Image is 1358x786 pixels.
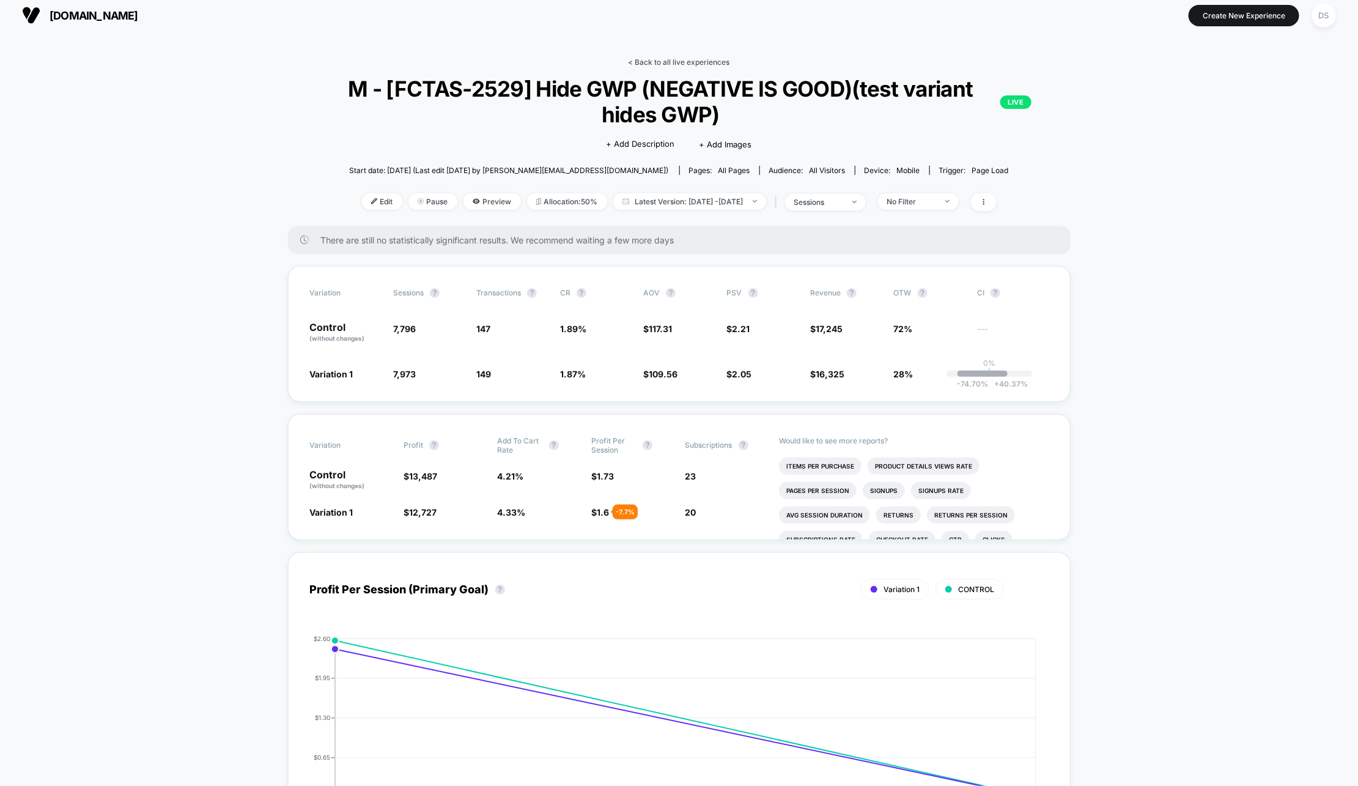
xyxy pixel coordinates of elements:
li: Returns [876,506,921,524]
span: 1.73 [597,471,614,481]
li: Returns Per Session [927,506,1015,524]
div: DS [1312,4,1336,28]
p: 0% [983,358,995,368]
span: mobile [897,166,920,175]
button: ? [739,440,748,450]
span: (without changes) [310,335,365,342]
img: end [945,200,950,202]
div: No Filter [887,197,936,206]
div: - 7.7 % [613,505,638,519]
span: 12,727 [409,507,437,517]
span: Transactions [476,288,521,297]
span: 13,487 [409,471,437,481]
span: + Add Images [699,139,752,149]
span: PSV [727,288,742,297]
span: Variation 1 [884,585,920,594]
span: Latest Version: [DATE] - [DATE] [613,193,766,210]
button: ? [577,288,586,298]
span: 20 [685,507,696,517]
span: $ [404,471,437,481]
button: ? [495,585,505,595]
span: Revenue [810,288,841,297]
img: rebalance [536,198,541,205]
span: | [772,193,785,211]
span: Subscriptions [685,440,733,450]
div: sessions [794,198,843,207]
a: < Back to all live experiences [629,57,730,67]
div: Trigger: [939,166,1009,175]
img: Visually logo [22,6,40,24]
tspan: $1.95 [315,674,330,681]
span: CI [977,288,1044,298]
span: Add To Cart Rate [498,436,543,454]
span: 72% [894,324,913,334]
p: LIVE [1000,95,1031,109]
li: Signups [863,482,905,499]
span: CR [560,288,570,297]
span: 17,245 [816,324,843,334]
li: Signups Rate [911,482,971,499]
span: CONTROL [958,585,994,594]
p: | [988,368,991,377]
span: Device: [855,166,929,175]
span: Edit [362,193,402,210]
button: ? [847,288,857,298]
span: all pages [718,166,750,175]
button: ? [666,288,676,298]
span: [DOMAIN_NAME] [50,9,138,22]
span: 28% [894,369,913,379]
span: OTW [894,288,961,298]
span: $ [727,369,752,379]
span: 4.33 % [498,507,526,517]
span: -74.70 % [958,379,989,388]
span: Preview [463,193,521,210]
span: 2.21 [733,324,750,334]
div: Pages: [689,166,750,175]
img: edit [371,198,377,204]
span: M - [FCTAS-2529] Hide GWP (NEGATIVE IS GOOD)(test variant hides GWP) [327,76,1031,127]
span: 7,973 [393,369,416,379]
img: calendar [622,198,629,204]
span: Variation 1 [310,507,353,517]
div: Audience: [769,166,846,175]
li: Items Per Purchase [779,458,862,475]
span: AOV [643,288,660,297]
span: Variation [310,288,377,298]
p: Would like to see more reports? [779,436,1049,445]
span: Allocation: 50% [527,193,607,210]
button: ? [643,440,652,450]
span: Start date: [DATE] (Last edit [DATE] by [PERSON_NAME][EMAIL_ADDRESS][DOMAIN_NAME]) [349,166,668,175]
span: There are still no statistically significant results. We recommend waiting a few more days [321,235,1046,245]
button: ? [991,288,1000,298]
span: $ [643,369,677,379]
span: 4.21 % [498,471,524,481]
span: Variation 1 [310,369,353,379]
tspan: $0.65 [314,754,330,761]
button: ? [918,288,928,298]
button: [DOMAIN_NAME] [18,6,142,25]
span: 16,325 [816,369,844,379]
span: $ [404,507,437,517]
li: Subscriptions Rate [779,531,863,548]
span: 1.89 % [560,324,586,334]
li: Clicks [975,531,1013,548]
span: 23 [685,471,696,481]
span: Sessions [393,288,424,297]
span: $ [591,471,614,481]
button: ? [748,288,758,298]
tspan: $2.60 [314,635,330,642]
span: Profit Per Session [591,436,637,454]
span: 109.56 [649,369,677,379]
span: --- [977,325,1048,343]
button: ? [549,440,559,450]
span: $ [810,324,843,334]
span: 149 [476,369,491,379]
span: + [995,379,1000,388]
button: Create New Experience [1189,5,1299,26]
p: Control [310,470,392,491]
span: (without changes) [310,482,365,489]
span: 40.37 % [989,379,1028,388]
span: $ [591,507,609,517]
button: DS [1308,3,1340,28]
span: 147 [476,324,490,334]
